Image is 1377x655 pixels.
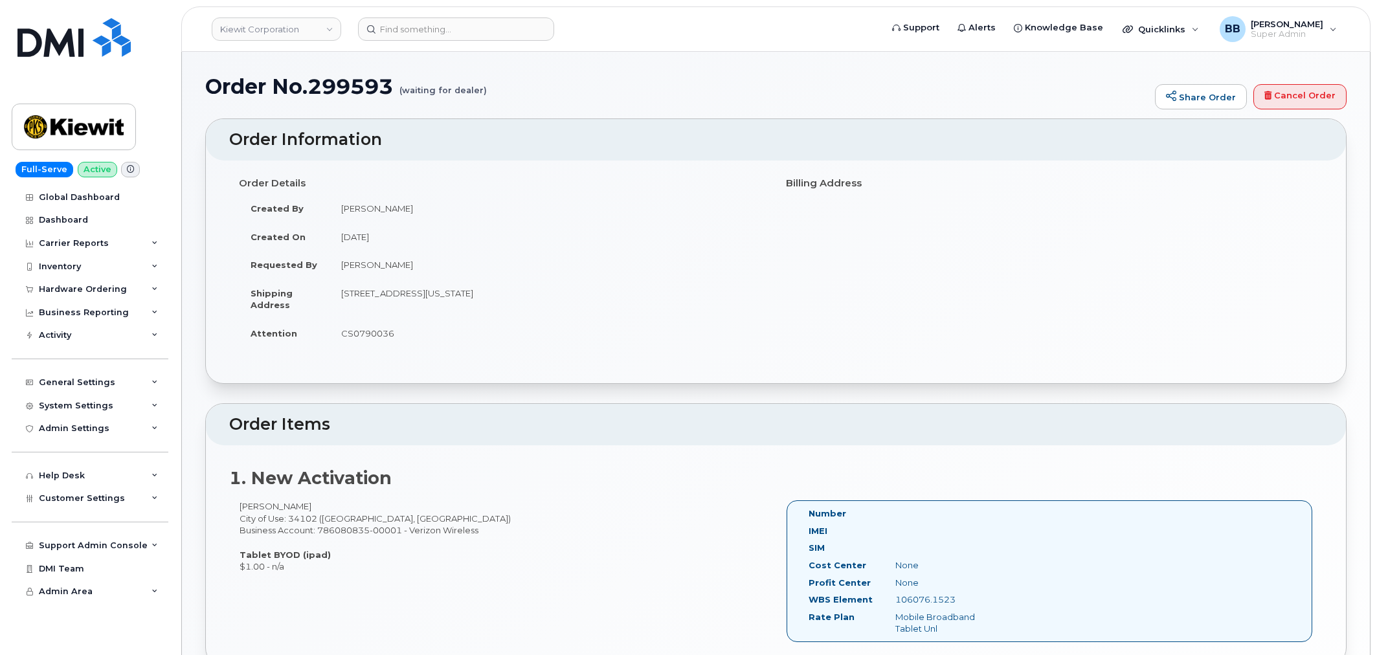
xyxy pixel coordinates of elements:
[786,178,1314,189] h4: Billing Address
[809,542,825,554] label: SIM
[251,260,317,270] strong: Requested By
[229,467,392,489] strong: 1. New Activation
[1155,84,1247,110] a: Share Order
[809,577,871,589] label: Profit Center
[809,507,846,520] label: Number
[251,328,297,339] strong: Attention
[1253,84,1347,110] a: Cancel Order
[886,594,1007,606] div: 106076.1523
[330,279,767,319] td: [STREET_ADDRESS][US_STATE]
[886,577,1007,589] div: None
[809,559,866,572] label: Cost Center
[229,131,1323,149] h2: Order Information
[399,75,487,95] small: (waiting for dealer)
[239,178,767,189] h4: Order Details
[330,250,767,279] td: [PERSON_NAME]
[251,232,306,242] strong: Created On
[809,525,827,537] label: IMEI
[809,594,873,606] label: WBS Element
[886,611,1007,635] div: Mobile Broadband Tablet Unl
[229,416,1323,434] h2: Order Items
[886,559,1007,572] div: None
[240,550,331,560] strong: Tablet BYOD (ipad)
[330,194,767,223] td: [PERSON_NAME]
[251,203,304,214] strong: Created By
[229,500,776,572] div: [PERSON_NAME] City of Use: 34102 ([GEOGRAPHIC_DATA], [GEOGRAPHIC_DATA]) Business Account: 7860808...
[330,319,767,348] td: CS0790036
[330,223,767,251] td: [DATE]
[205,75,1148,98] h1: Order No.299593
[809,611,855,623] label: Rate Plan
[251,288,293,311] strong: Shipping Address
